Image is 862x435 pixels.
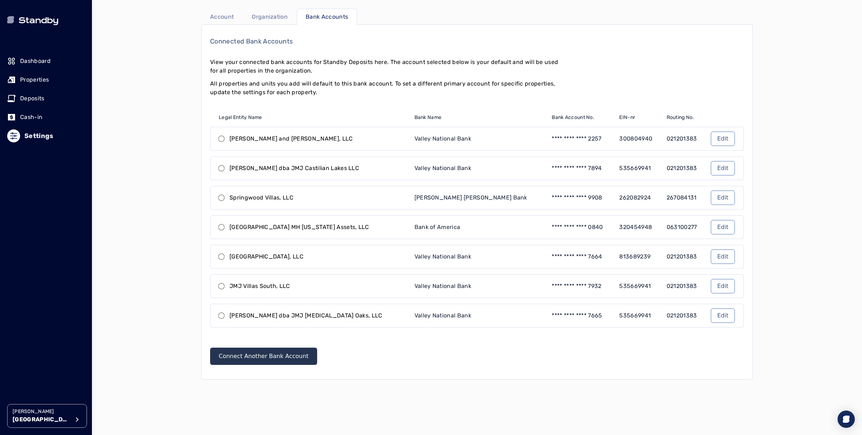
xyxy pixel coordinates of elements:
a: Edit [711,220,735,234]
p: [GEOGRAPHIC_DATA], LLC [230,252,303,261]
a: Deposits [7,91,85,106]
span: Legal Entity Name [219,114,262,121]
a: Properties [7,72,85,88]
p: 262082924 [619,193,651,202]
p: [PERSON_NAME] dba JMJ Castilian Lakes LLC [230,164,359,173]
p: Valley National Bank [414,134,471,143]
a: Edit [711,308,735,323]
p: Bank Accounts [306,13,348,21]
p: 021201383 [667,311,697,320]
p: Settings [24,131,53,141]
p: 535669941 [619,282,651,290]
span: Bank Account No. [552,114,594,121]
p: [GEOGRAPHIC_DATA] MH [US_STATE] Assets, LLC [230,223,369,232]
p: 063100277 [667,223,697,232]
span: Bank Name [414,114,442,121]
a: Settings [7,128,85,144]
a: Edit [711,132,735,146]
p: Valley National Bank [414,252,471,261]
p: 267084131 [667,193,697,202]
a: Dashboard [7,53,85,69]
a: Edit [711,279,735,293]
p: Organization [252,13,288,21]
p: JMJ Villas South, LLC [230,282,290,290]
p: [GEOGRAPHIC_DATA] [13,415,70,424]
p: All properties and units you add will default to this bank account. To set a different primary ac... [210,79,566,97]
p: Bank of America [414,223,460,232]
a: Organization [243,9,297,25]
p: Valley National Bank [414,311,471,320]
p: 320454948 [619,223,652,232]
a: Edit [711,161,735,175]
button: [PERSON_NAME][GEOGRAPHIC_DATA] [7,404,87,428]
p: Valley National Bank [414,164,471,173]
p: 300804940 [619,134,652,143]
p: 021201383 [667,252,697,261]
p: 021201383 [667,282,697,290]
p: View your connected bank accounts for Standby Deposits here. The account selected below is your d... [210,58,566,75]
a: Cash-in [7,109,85,125]
p: Connected Bank Accounts [210,36,744,46]
p: 813689239 [619,252,650,261]
p: 535669941 [619,311,651,320]
span: Routing No. [667,114,694,121]
p: 535669941 [619,164,651,173]
p: Properties [20,75,49,84]
p: Deposits [20,94,45,103]
span: EIN-nr [619,114,635,121]
p: [PERSON_NAME] [13,408,70,415]
p: Springwood Villas, LLC [230,193,293,202]
p: 021201383 [667,134,697,143]
p: Dashboard [20,57,51,65]
a: Edit [711,249,735,264]
div: Open Intercom Messenger [838,411,855,428]
a: Bank Accounts [297,9,357,25]
p: Valley National Bank [414,282,471,290]
button: Connect Another Bank Account [210,348,317,365]
a: Account [201,9,243,25]
p: [PERSON_NAME] [PERSON_NAME] Bank [414,193,527,202]
p: [PERSON_NAME] and [PERSON_NAME], LLC [230,134,353,143]
p: [PERSON_NAME] dba JMJ [MEDICAL_DATA] Oaks, LLC [230,311,383,320]
a: Edit [711,191,735,205]
p: 021201383 [667,164,697,173]
p: Account [210,13,234,21]
p: Cash-in [20,113,42,122]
